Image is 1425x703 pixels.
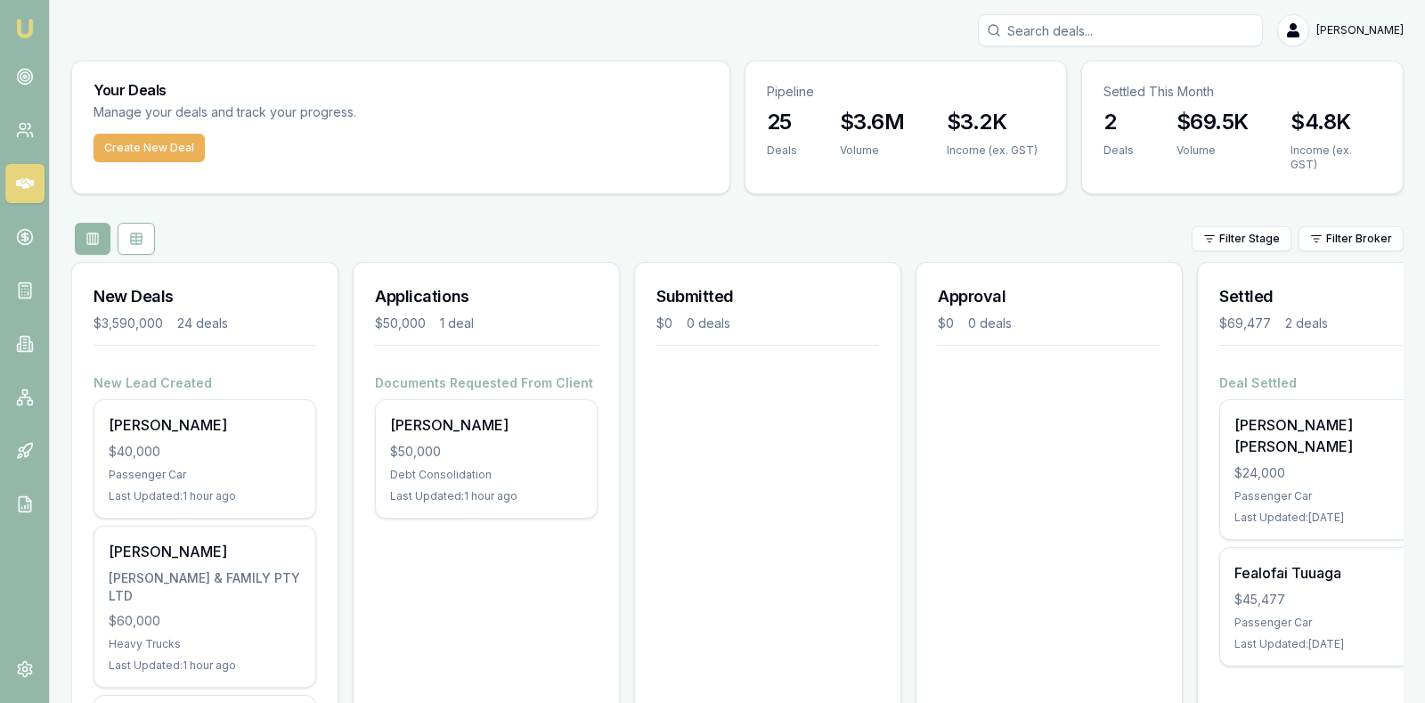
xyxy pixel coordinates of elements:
[1192,226,1291,251] button: Filter Stage
[109,489,301,503] div: Last Updated: 1 hour ago
[94,83,708,97] h3: Your Deals
[1219,315,1271,332] div: $69,477
[440,315,474,332] div: 1 deal
[109,468,301,482] div: Passenger Car
[1285,315,1328,332] div: 2 deals
[94,374,316,392] h4: New Lead Created
[656,315,672,332] div: $0
[1326,232,1392,246] span: Filter Broker
[109,541,301,562] div: [PERSON_NAME]
[978,14,1263,46] input: Search deals
[767,143,797,158] div: Deals
[687,315,730,332] div: 0 deals
[1103,108,1134,136] h3: 2
[656,284,879,309] h3: Submitted
[109,612,301,630] div: $60,000
[94,102,550,123] p: Manage your deals and track your progress.
[1219,232,1280,246] span: Filter Stage
[390,414,582,436] div: [PERSON_NAME]
[1103,83,1381,101] p: Settled This Month
[1316,23,1404,37] span: [PERSON_NAME]
[938,284,1160,309] h3: Approval
[94,315,163,332] div: $3,590,000
[1177,108,1248,136] h3: $69.5K
[1103,143,1134,158] div: Deals
[375,374,598,392] h4: Documents Requested From Client
[1299,226,1404,251] button: Filter Broker
[375,284,598,309] h3: Applications
[14,18,36,39] img: emu-icon-u.png
[947,143,1038,158] div: Income (ex. GST)
[109,569,301,605] div: [PERSON_NAME] & FAMILY PTY LTD
[94,134,205,162] button: Create New Deal
[1291,143,1381,172] div: Income (ex. GST)
[938,315,954,332] div: $0
[375,315,426,332] div: $50,000
[390,468,582,482] div: Debt Consolidation
[177,315,228,332] div: 24 deals
[109,414,301,436] div: [PERSON_NAME]
[1291,108,1381,136] h3: $4.8K
[390,443,582,461] div: $50,000
[390,489,582,503] div: Last Updated: 1 hour ago
[109,443,301,461] div: $40,000
[94,284,316,309] h3: New Deals
[767,83,1045,101] p: Pipeline
[109,658,301,673] div: Last Updated: 1 hour ago
[1177,143,1248,158] div: Volume
[109,637,301,651] div: Heavy Trucks
[767,108,797,136] h3: 25
[840,108,904,136] h3: $3.6M
[968,315,1012,332] div: 0 deals
[947,108,1038,136] h3: $3.2K
[840,143,904,158] div: Volume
